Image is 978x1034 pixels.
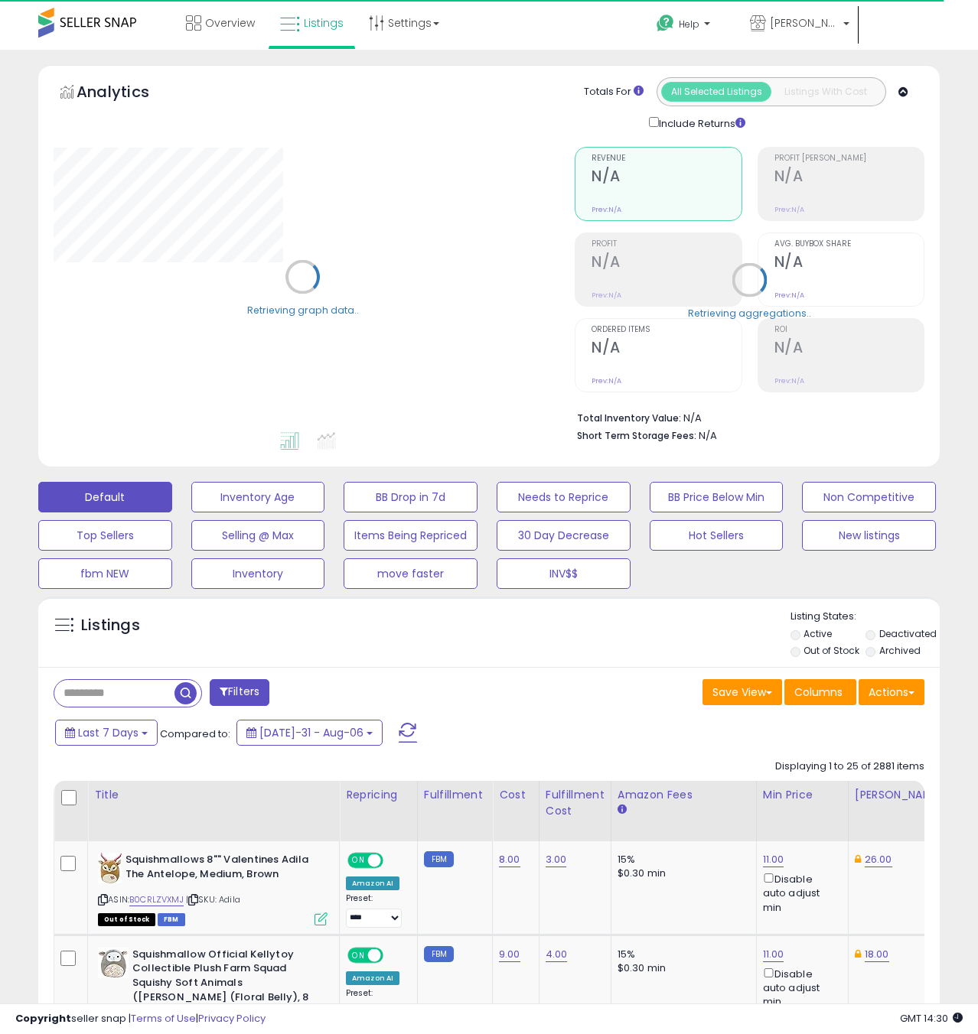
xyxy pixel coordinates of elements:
button: Save View [703,679,782,705]
a: 4.00 [546,947,568,962]
div: Cost [499,787,533,803]
label: Active [804,627,832,640]
button: All Selected Listings [661,82,771,102]
strong: Copyright [15,1011,71,1026]
div: 15% [618,948,745,961]
div: Amazon AI [346,971,399,985]
div: Include Returns [637,114,764,132]
button: Listings With Cost [771,82,881,102]
span: Last 7 Days [78,725,139,740]
span: Overview [205,15,255,31]
div: ASIN: [98,853,328,924]
div: Preset: [346,988,406,1023]
button: Items Being Repriced [344,520,478,551]
a: Terms of Use [131,1011,196,1026]
button: Non Competitive [802,482,936,512]
span: Help [679,18,699,31]
button: BB Drop in 7d [344,482,478,512]
div: seller snap | | [15,1012,266,1026]
span: | SKU: Adila [186,893,240,906]
button: Columns [784,679,856,705]
span: 2025-08-14 14:30 GMT [900,1011,963,1026]
div: Fulfillment Cost [546,787,605,819]
p: Listing States: [791,610,941,624]
button: INV$$ [497,558,631,589]
a: B0CRLZVXMJ [129,893,184,906]
div: Amazon Fees [618,787,750,803]
span: [PERSON_NAME] K&T [770,15,839,31]
a: 26.00 [865,852,892,867]
span: OFF [381,854,406,867]
a: Help [644,2,736,50]
div: Disable auto adjust min [763,870,836,915]
a: 3.00 [546,852,567,867]
label: Deactivated [879,627,937,640]
div: Repricing [346,787,411,803]
button: 30 Day Decrease [497,520,631,551]
button: Top Sellers [38,520,172,551]
span: All listings that are currently out of stock and unavailable for purchase on Amazon [98,913,155,926]
button: Hot Sellers [650,520,784,551]
button: New listings [802,520,936,551]
div: Retrieving graph data.. [247,303,359,317]
button: Default [38,482,172,512]
div: Retrieving aggregations.. [688,306,811,320]
a: 11.00 [763,852,784,867]
div: Totals For [584,85,644,99]
div: Min Price [763,787,842,803]
span: ON [349,854,368,867]
a: 8.00 [499,852,520,867]
div: Disable auto adjust min [763,965,836,1010]
label: Archived [879,644,921,657]
a: 9.00 [499,947,520,962]
button: Last 7 Days [55,720,158,746]
img: 41EBgTcMCHL._SL40_.jpg [98,853,122,883]
div: $0.30 min [618,961,745,975]
button: [DATE]-31 - Aug-06 [236,720,383,746]
button: Selling @ Max [191,520,325,551]
button: Filters [210,679,269,706]
button: BB Price Below Min [650,482,784,512]
a: 11.00 [763,947,784,962]
button: Inventory Age [191,482,325,512]
b: Squishmallow Official Kellytoy Collectible Plush Farm Squad Squishy Soft Animals ([PERSON_NAME] (... [132,948,318,1023]
a: 18.00 [865,947,889,962]
button: move faster [344,558,478,589]
small: FBM [424,946,454,962]
div: Preset: [346,893,406,928]
span: FBM [158,913,185,926]
button: Needs to Reprice [497,482,631,512]
h5: Listings [81,615,140,636]
b: Squishmallows 8"" Valentines Adila The Antelope, Medium, Brown [126,853,311,885]
small: Amazon Fees. [618,803,627,817]
small: FBM [424,851,454,867]
div: [PERSON_NAME] [855,787,946,803]
span: ON [349,948,368,961]
span: Columns [794,684,843,700]
a: Privacy Policy [198,1011,266,1026]
span: OFF [381,948,406,961]
div: Fulfillment [424,787,486,803]
h5: Analytics [77,81,179,106]
div: Amazon AI [346,876,399,890]
button: Actions [859,679,924,705]
label: Out of Stock [804,644,859,657]
img: 41zdSe0ExHL._SL40_.jpg [98,948,129,978]
button: fbm NEW [38,558,172,589]
div: Title [94,787,333,803]
span: Compared to: [160,727,230,741]
i: Get Help [656,14,675,33]
button: Inventory [191,558,325,589]
div: 15% [618,853,745,867]
span: [DATE]-31 - Aug-06 [259,725,363,740]
span: Listings [304,15,344,31]
div: Displaying 1 to 25 of 2881 items [775,759,924,774]
div: $0.30 min [618,867,745,880]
